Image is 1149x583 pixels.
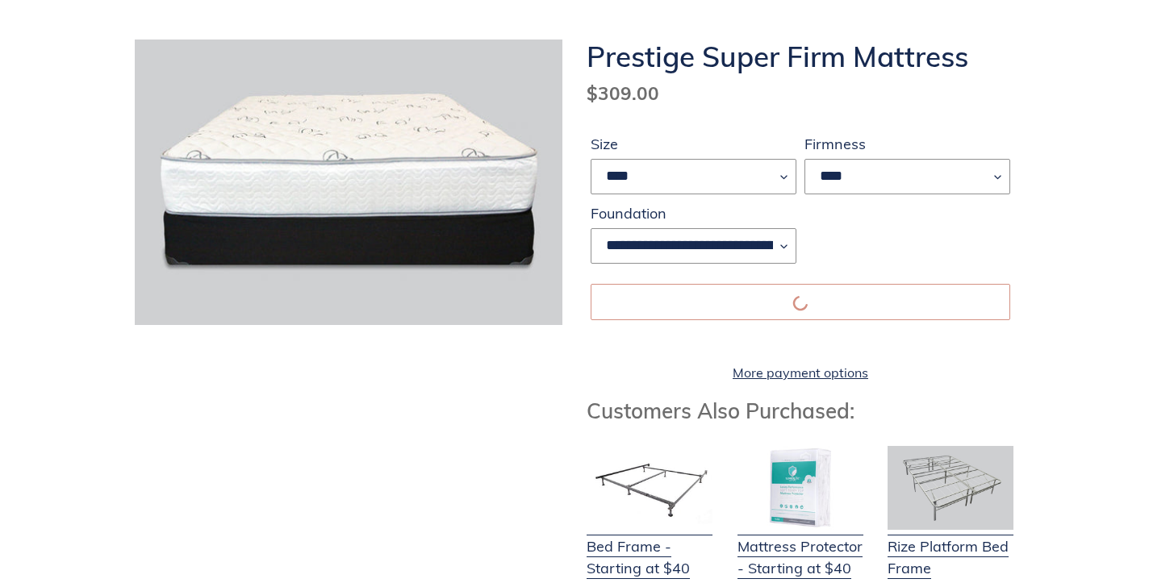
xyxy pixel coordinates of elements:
a: Mattress Protector - Starting at $40 [737,515,863,579]
a: More payment options [591,363,1010,382]
label: Foundation [591,202,796,224]
label: Firmness [804,133,1010,155]
button: Add to cart [591,284,1010,320]
img: Mattress Protector [737,446,863,530]
h1: Prestige Super Firm Mattress [587,40,1014,73]
a: Rize Platform Bed Frame [888,515,1013,579]
a: Bed Frame - Starting at $40 [587,515,712,579]
h3: Customers Also Purchased: [587,398,1014,423]
img: Bed Frame [587,446,712,530]
span: $309.00 [587,81,659,105]
img: Adjustable Base [888,446,1013,530]
label: Size [591,133,796,155]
